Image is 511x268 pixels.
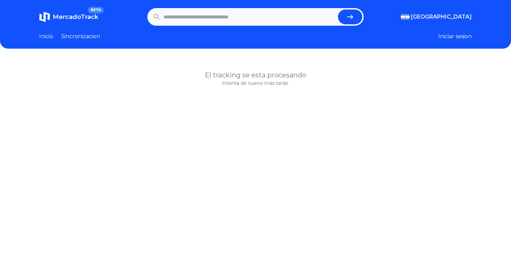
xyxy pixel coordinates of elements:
img: MercadoTrack [39,11,50,22]
span: [GEOGRAPHIC_DATA] [411,13,472,21]
button: [GEOGRAPHIC_DATA] [401,13,472,21]
h1: El tracking se esta procesando [39,70,472,80]
a: Inicio [39,32,53,41]
p: Intenta de nuevo más tarde. [39,80,472,87]
span: BETA [88,7,104,14]
img: Argentina [401,14,410,20]
a: Sincronizacion [61,32,100,41]
button: Iniciar sesion [438,32,472,41]
span: MercadoTrack [53,13,98,21]
a: MercadoTrackBETA [39,11,98,22]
